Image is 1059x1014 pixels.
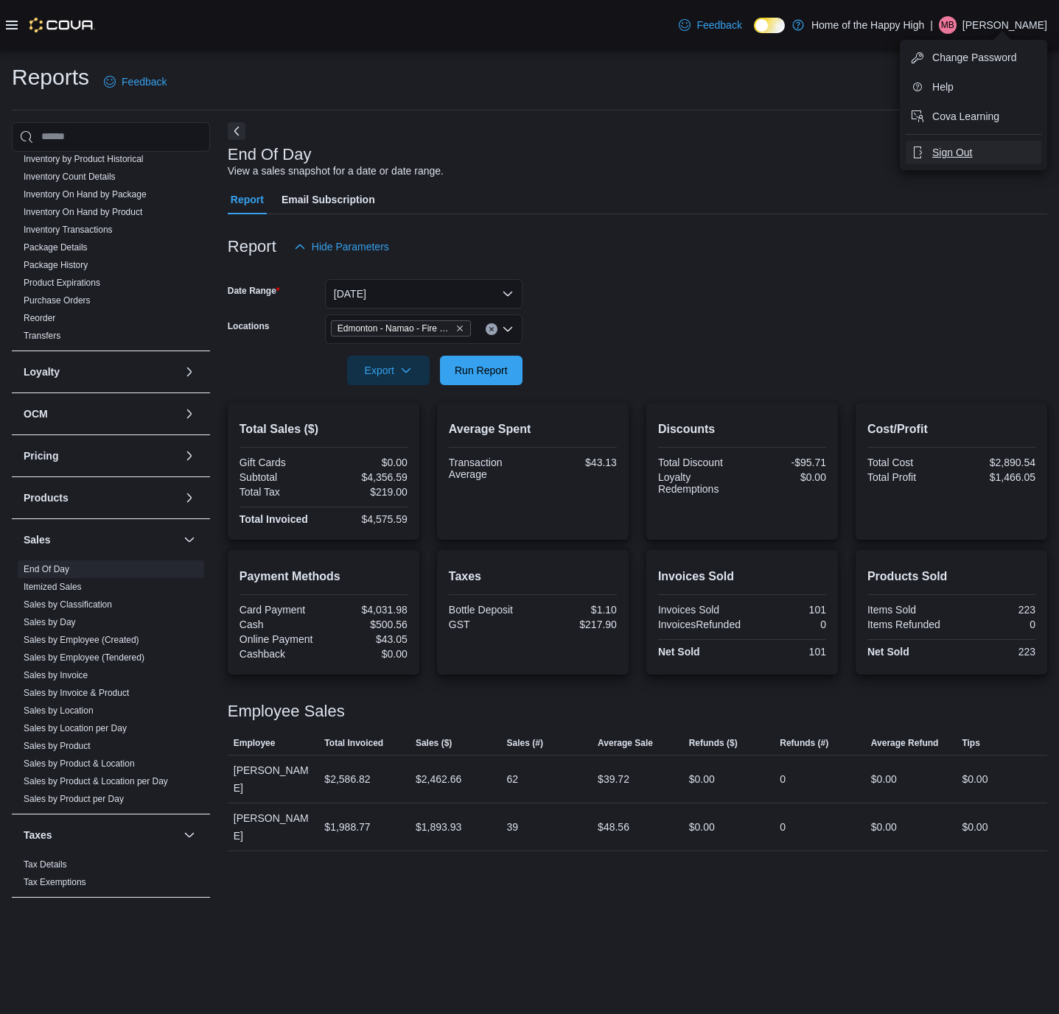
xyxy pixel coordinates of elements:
button: OCM [181,405,198,423]
a: Inventory On Hand by Product [24,207,142,217]
a: Sales by Product [24,741,91,751]
div: Total Tax [240,486,321,498]
div: Sales [12,560,210,814]
button: Help [906,75,1041,99]
div: 0 [747,619,826,630]
h2: Invoices Sold [658,568,826,585]
button: Sign Out [906,141,1041,164]
span: Run Report [455,363,508,378]
button: Loyalty [24,365,178,379]
button: Loyalty [181,363,198,381]
button: Products [181,489,198,507]
span: Package Details [24,242,88,253]
a: Sales by Day [24,617,76,627]
strong: Total Invoiced [240,513,308,525]
span: Sales (#) [507,737,543,749]
span: Inventory Count Details [24,171,116,183]
a: Tax Details [24,859,67,870]
div: Card Payment [240,604,321,616]
div: $2,890.54 [954,457,1035,468]
div: $43.05 [326,633,408,645]
div: $48.56 [598,818,629,836]
span: Sales by Invoice & Product [24,687,129,699]
button: Open list of options [502,323,514,335]
div: $0.00 [745,471,826,483]
a: Inventory On Hand by Package [24,189,147,200]
div: $4,031.98 [326,604,408,616]
span: Inventory Transactions [24,224,113,236]
div: 0 [780,770,786,788]
span: Feedback [122,74,167,89]
label: Locations [228,320,270,332]
span: Sales by Classification [24,599,112,610]
a: Sales by Employee (Tendered) [24,652,144,663]
span: Product Expirations [24,277,100,289]
span: Tax Exemptions [24,876,86,888]
img: Cova [29,18,95,32]
div: Online Payment [240,633,321,645]
div: Taxes [12,856,210,897]
button: Next [228,122,245,140]
h2: Products Sold [867,568,1035,585]
a: Sales by Invoice [24,670,88,680]
span: Average Sale [598,737,653,749]
button: [DATE] [325,279,522,309]
span: Inventory by Product Historical [24,153,144,165]
button: Sales [181,531,198,549]
a: Sales by Invoice & Product [24,688,129,698]
a: Feedback [673,10,747,40]
span: Feedback [696,18,741,32]
span: Hide Parameters [312,239,389,254]
div: [PERSON_NAME] [228,756,319,803]
a: Sales by Product & Location [24,758,135,769]
button: Hide Parameters [288,232,395,261]
h3: Pricing [24,448,58,463]
span: Refunds (#) [780,737,828,749]
span: Sales by Employee (Created) [24,634,139,646]
div: -$95.71 [745,457,826,468]
a: Inventory Transactions [24,225,113,235]
div: $2,586.82 [324,770,370,788]
div: $219.00 [326,486,408,498]
div: $43.13 [536,457,617,468]
div: Bottle Deposit [449,604,530,616]
input: Dark Mode [754,18,785,33]
span: Sign Out [932,145,972,160]
div: 62 [507,770,519,788]
h3: Report [228,238,276,256]
div: Total Cost [867,457,948,468]
a: Inventory Count Details [24,172,116,182]
div: Loyalty Redemptions [658,471,739,495]
h3: Employee Sales [228,703,345,720]
div: [PERSON_NAME] [228,803,319,851]
span: Email Subscription [282,185,375,214]
div: $0.00 [689,770,715,788]
span: Export [356,356,421,385]
h3: Sales [24,532,51,547]
span: Reorder [24,312,55,324]
span: Sales by Product per Day [24,793,124,805]
div: InvoicesRefunded [658,619,741,630]
button: Change Password [906,46,1041,69]
a: Inventory by Product Historical [24,154,144,164]
label: Date Range [228,285,280,297]
div: $0.00 [871,770,897,788]
div: Gift Cards [240,457,321,468]
strong: Net Sold [658,646,700,658]
div: Mike Beissel [939,16,957,34]
span: Package History [24,259,88,271]
h3: Loyalty [24,365,60,379]
a: Sales by Employee (Created) [24,635,139,645]
div: $0.00 [962,770,988,788]
span: Sales by Location [24,705,94,717]
h2: Total Sales ($) [240,420,408,438]
span: MB [941,16,954,34]
a: Purchase Orders [24,295,91,306]
h2: Cost/Profit [867,420,1035,438]
a: End Of Day [24,564,69,574]
button: Remove Edmonton - Namao - Fire & Flower from selection in this group [455,324,464,333]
